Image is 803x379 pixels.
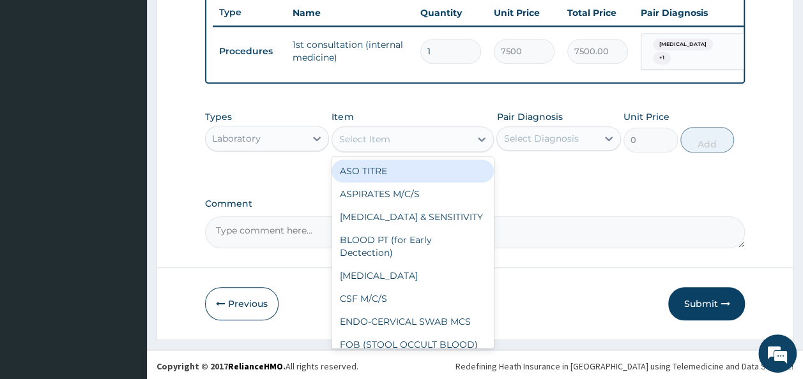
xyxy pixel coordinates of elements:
label: Unit Price [623,110,669,123]
span: [MEDICAL_DATA] [653,38,713,51]
a: RelianceHMO [228,360,283,372]
div: [MEDICAL_DATA] [332,264,494,287]
label: Types [205,112,232,123]
button: Submit [668,287,745,320]
div: Laboratory [212,132,261,145]
div: BLOOD PT (for Early Dectection) [332,228,494,264]
span: + 1 [653,52,671,64]
div: FOB (STOOL OCCULT BLOOD) [332,333,494,356]
div: CSF M/C/S [332,287,494,310]
label: Pair Diagnosis [496,110,562,123]
strong: Copyright © 2017 . [157,360,286,372]
div: ASPIRATES M/C/S [332,182,494,205]
span: We're online! [74,110,176,239]
div: Chat with us now [66,71,215,88]
td: 1st consultation (internal medicine) [286,32,414,70]
div: Select Item [339,133,390,145]
div: Redefining Heath Insurance in [GEOGRAPHIC_DATA] using Telemedicine and Data Science! [455,360,793,373]
textarea: Type your message and hit 'Enter' [6,248,243,292]
label: Item [332,110,353,123]
div: Minimize live chat window [210,6,240,37]
div: ENDO-CERVICAL SWAB MCS [332,310,494,333]
div: Select Diagnosis [503,132,578,145]
td: Procedures [213,40,286,63]
img: d_794563401_company_1708531726252_794563401 [24,64,52,96]
button: Add [680,127,735,152]
div: [MEDICAL_DATA] & SENSITIVITY [332,205,494,228]
label: Comment [205,198,746,209]
th: Type [213,1,286,24]
div: ASO TITRE [332,160,494,182]
button: Previous [205,287,279,320]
